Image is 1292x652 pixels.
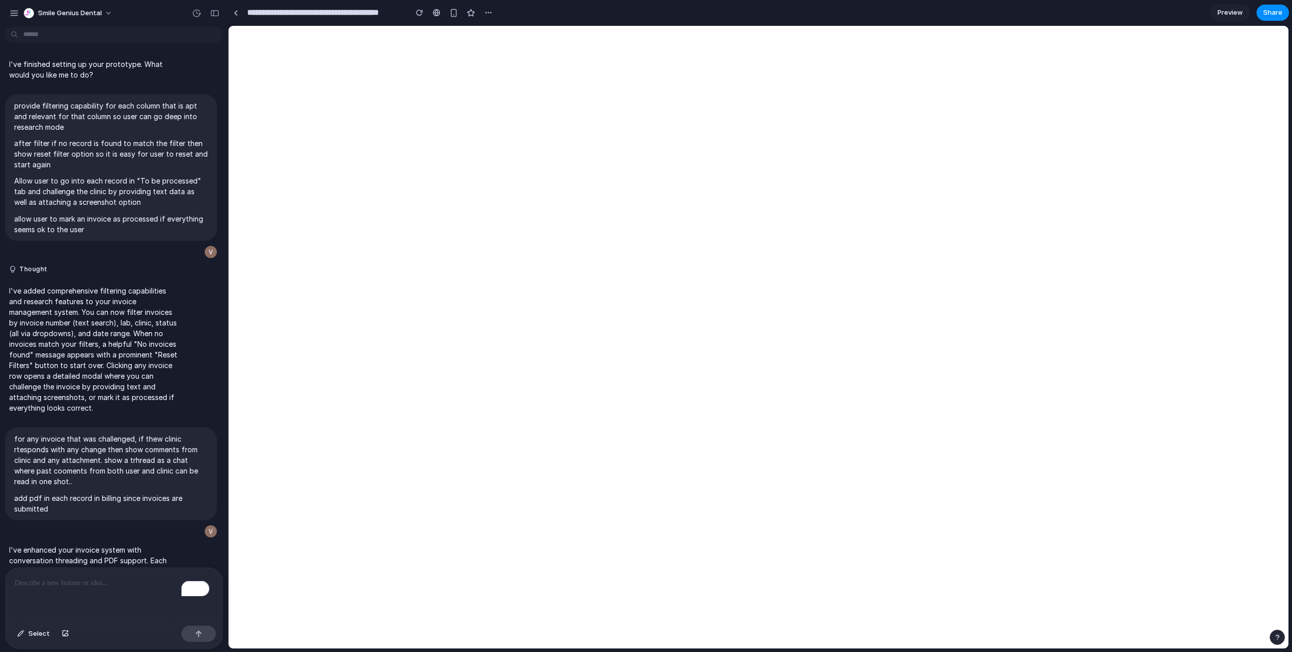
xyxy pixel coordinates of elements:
[229,26,1288,648] iframe: To enrich screen reader interactions, please activate Accessibility in Grammarly extension settings
[1210,5,1250,21] a: Preview
[12,626,55,642] button: Select
[9,59,178,80] p: I've finished setting up your prototype. What would you like me to do?
[14,100,208,132] p: provide filtering capability for each column that is apt and relevant for that column so user can...
[14,213,208,235] p: allow user to mark an invoice as processed if everything seems ok to the user
[9,285,178,413] p: I've added comprehensive filtering capabilities and research features to your invoice management ...
[1257,5,1289,21] button: Share
[38,8,102,18] span: Smile Genius Dental
[6,568,222,622] div: To enrich screen reader interactions, please activate Accessibility in Grammarly extension settings
[1263,8,1282,18] span: Share
[14,493,208,514] p: add pdf in each record in billing since invoices are submitted
[14,175,208,207] p: Allow user to go into each record in "To be processed" tab and challenge the clinic by providing ...
[1218,8,1243,18] span: Preview
[28,629,50,639] span: Select
[14,138,208,170] p: after filter if no record is found to match the filter then show reset filter option so it is eas...
[20,5,118,21] button: Smile Genius Dental
[14,433,208,487] p: for any invoice that was challenged, if thew clinic rtesponds with any change then show comments ...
